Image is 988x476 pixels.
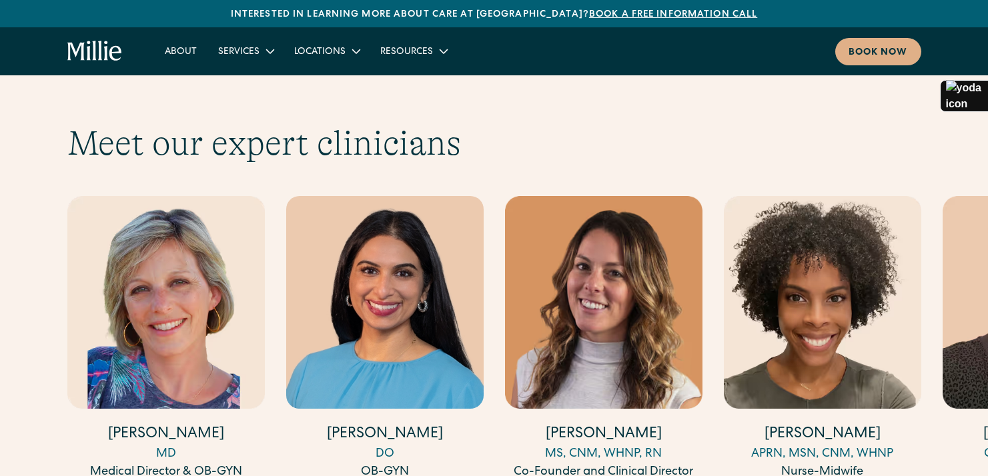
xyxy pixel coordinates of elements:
div: Resources [370,40,457,62]
a: Book a free information call [589,10,757,19]
div: Resources [380,45,433,59]
div: APRN, MSN, CNM, WHNP [724,445,921,463]
div: Services [207,40,284,62]
h4: [PERSON_NAME] [505,425,702,445]
div: MD [67,445,265,463]
h4: [PERSON_NAME] [724,425,921,445]
a: About [154,40,207,62]
a: home [67,41,123,62]
div: Book now [849,46,908,60]
div: Services [218,45,260,59]
div: Locations [294,45,346,59]
h4: [PERSON_NAME] [286,425,484,445]
div: Locations [284,40,370,62]
div: MS, CNM, WHNP, RN [505,445,702,463]
div: DO [286,445,484,463]
a: Book now [835,38,921,65]
h2: Meet our expert clinicians [67,123,921,164]
h4: [PERSON_NAME] [67,425,265,445]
